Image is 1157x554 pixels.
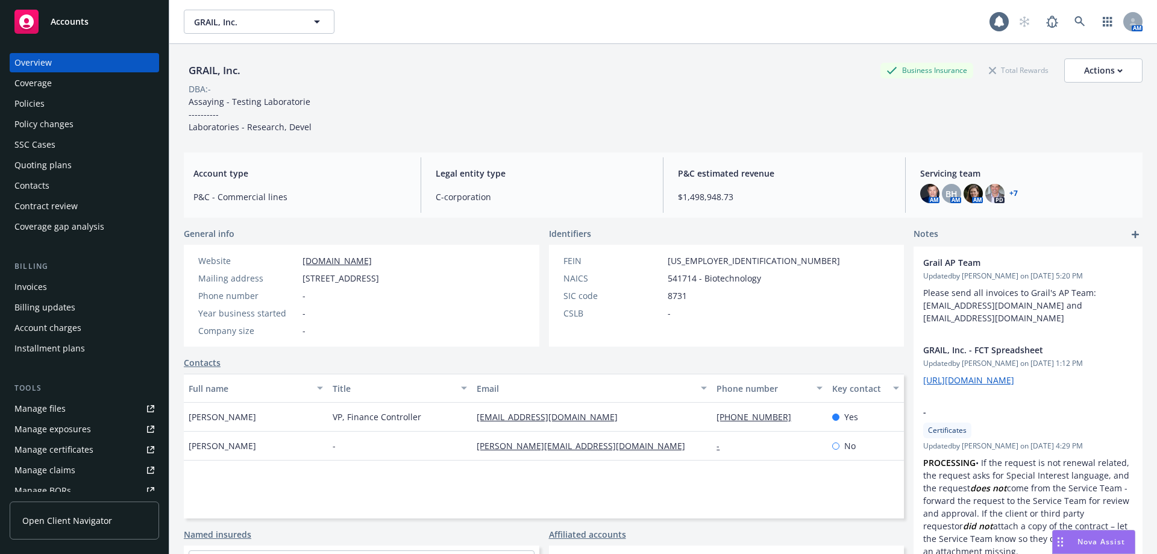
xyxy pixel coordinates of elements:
div: Email [477,382,694,395]
div: NAICS [563,272,663,285]
span: - [303,307,306,319]
div: Contract review [14,197,78,216]
div: Grail AP TeamUpdatedby [PERSON_NAME] on [DATE] 5:20 PMPlease send all invoices to Grail's AP Team... [914,247,1143,334]
span: Nova Assist [1077,537,1125,547]
a: SSC Cases [10,135,159,154]
div: Total Rewards [983,63,1055,78]
div: Manage exposures [14,420,91,439]
a: [DOMAIN_NAME] [303,255,372,266]
a: Search [1068,10,1092,34]
a: Contacts [10,176,159,195]
button: Email [472,374,712,403]
span: [PERSON_NAME] [189,439,256,452]
span: [PERSON_NAME] [189,411,256,423]
span: Servicing team [920,167,1133,180]
img: photo [920,184,939,203]
div: Business Insurance [880,63,973,78]
div: Full name [189,382,310,395]
a: Accounts [10,5,159,39]
span: [US_EMPLOYER_IDENTIFICATION_NUMBER] [668,254,840,267]
span: Account type [193,167,406,180]
div: Manage claims [14,461,75,480]
span: - [923,406,1102,418]
a: Manage certificates [10,440,159,459]
div: DBA: - [189,83,211,95]
span: Updated by [PERSON_NAME] on [DATE] 4:29 PM [923,441,1133,452]
a: Billing updates [10,298,159,317]
div: Phone number [716,382,809,395]
a: Report a Bug [1040,10,1064,34]
div: SIC code [563,289,663,302]
div: Overview [14,53,52,72]
button: Actions [1064,58,1143,83]
span: Notes [914,227,938,242]
a: Start snowing [1012,10,1036,34]
a: Manage claims [10,461,159,480]
a: Policy changes [10,115,159,134]
a: Manage BORs [10,481,159,500]
span: 541714 - Biotechnology [668,272,761,285]
span: P&C estimated revenue [678,167,891,180]
a: - [716,440,729,452]
button: GRAIL, Inc. [184,10,334,34]
div: Billing [10,260,159,272]
div: CSLB [563,307,663,319]
div: Key contact [832,382,886,395]
span: - [303,289,306,302]
span: $1,498,948.73 [678,190,891,203]
div: Website [198,254,298,267]
div: Policy changes [14,115,74,134]
span: Accounts [51,17,89,27]
span: Updated by [PERSON_NAME] on [DATE] 1:12 PM [923,358,1133,369]
span: - [303,324,306,337]
span: GRAIL, Inc. - FCT Spreadsheet [923,344,1102,356]
span: - [668,307,671,319]
div: Coverage [14,74,52,93]
span: No [844,439,856,452]
div: SSC Cases [14,135,55,154]
span: Please send all invoices to Grail's AP Team: [EMAIL_ADDRESS][DOMAIN_NAME] and [EMAIL_ADDRESS][DOM... [923,287,1099,324]
span: C-corporation [436,190,648,203]
div: GRAIL, Inc. [184,63,245,78]
a: Contacts [184,356,221,369]
div: Title [333,382,454,395]
span: Manage exposures [10,420,159,439]
span: General info [184,227,234,240]
div: Phone number [198,289,298,302]
button: Nova Assist [1052,530,1135,554]
div: Quoting plans [14,156,72,175]
a: [URL][DOMAIN_NAME] [923,374,1014,386]
img: photo [964,184,983,203]
div: Year business started [198,307,298,319]
a: Invoices [10,277,159,297]
a: Contract review [10,197,159,216]
span: Updated by [PERSON_NAME] on [DATE] 5:20 PM [923,271,1133,282]
a: Coverage gap analysis [10,217,159,236]
div: FEIN [563,254,663,267]
span: Open Client Navigator [22,514,112,527]
div: Tools [10,382,159,394]
div: Installment plans [14,339,85,358]
span: Identifiers [549,227,591,240]
span: Yes [844,411,858,423]
a: [EMAIL_ADDRESS][DOMAIN_NAME] [477,411,627,423]
a: Policies [10,94,159,113]
span: Grail AP Team [923,256,1102,269]
a: Account charges [10,318,159,338]
div: Coverage gap analysis [14,217,104,236]
div: Invoices [14,277,47,297]
button: Title [328,374,472,403]
button: Key contact [827,374,904,403]
a: +7 [1009,190,1018,197]
a: add [1128,227,1143,242]
div: Company size [198,324,298,337]
div: Manage certificates [14,440,93,459]
a: Switch app [1096,10,1120,34]
div: Billing updates [14,298,75,317]
a: Installment plans [10,339,159,358]
em: does not [970,482,1007,494]
span: - [333,439,336,452]
span: Legal entity type [436,167,648,180]
div: Manage BORs [14,481,71,500]
span: VP, Finance Controller [333,411,421,423]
